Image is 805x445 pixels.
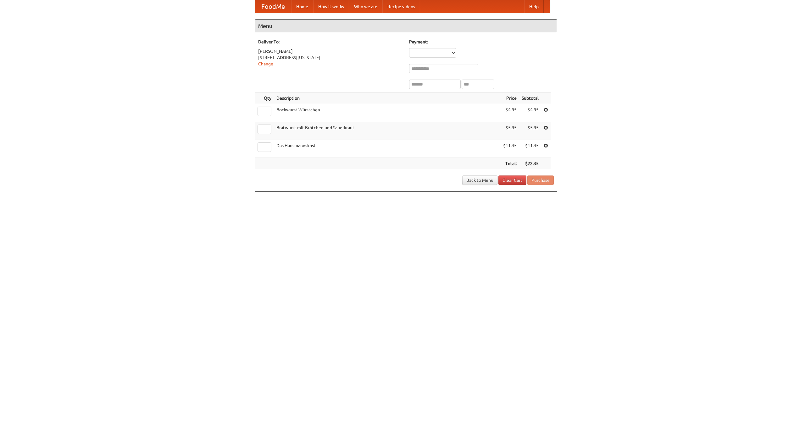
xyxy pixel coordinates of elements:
[501,104,519,122] td: $4.95
[498,175,526,185] a: Clear Cart
[462,175,497,185] a: Back to Menu
[258,48,403,54] div: [PERSON_NAME]
[519,122,541,140] td: $5.95
[291,0,313,13] a: Home
[258,54,403,61] div: [STREET_ADDRESS][US_STATE]
[501,122,519,140] td: $5.95
[274,122,501,140] td: Bratwurst mit Brötchen und Sauerkraut
[501,158,519,170] th: Total:
[274,140,501,158] td: Das Hausmannskost
[313,0,349,13] a: How it works
[519,158,541,170] th: $22.35
[519,104,541,122] td: $4.95
[258,61,273,66] a: Change
[255,0,291,13] a: FoodMe
[501,140,519,158] td: $11.45
[501,92,519,104] th: Price
[382,0,420,13] a: Recipe videos
[258,39,403,45] h5: Deliver To:
[524,0,544,13] a: Help
[255,20,557,32] h4: Menu
[274,104,501,122] td: Bockwurst Würstchen
[409,39,554,45] h5: Payment:
[519,92,541,104] th: Subtotal
[274,92,501,104] th: Description
[349,0,382,13] a: Who we are
[255,92,274,104] th: Qty
[519,140,541,158] td: $11.45
[527,175,554,185] button: Purchase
